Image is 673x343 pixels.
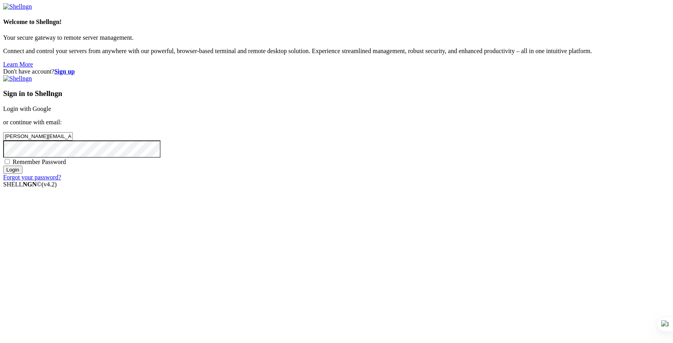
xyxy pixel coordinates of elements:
input: Remember Password [5,159,10,164]
a: Forgot your password? [3,174,61,181]
input: Login [3,166,22,174]
img: Shellngn [3,3,32,10]
p: Connect and control your servers from anywhere with our powerful, browser-based terminal and remo... [3,48,670,55]
span: Remember Password [13,159,66,165]
a: Learn More [3,61,33,68]
div: Don't have account? [3,68,670,75]
b: NGN [23,181,37,188]
img: Shellngn [3,75,32,82]
p: or continue with email: [3,119,670,126]
h4: Welcome to Shellngn! [3,18,670,26]
h3: Sign in to Shellngn [3,89,670,98]
a: Sign up [54,68,75,75]
span: 4.2.0 [42,181,57,188]
a: Login with Google [3,105,51,112]
span: SHELL © [3,181,57,188]
p: Your secure gateway to remote server management. [3,34,670,41]
input: Email address [3,132,73,140]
